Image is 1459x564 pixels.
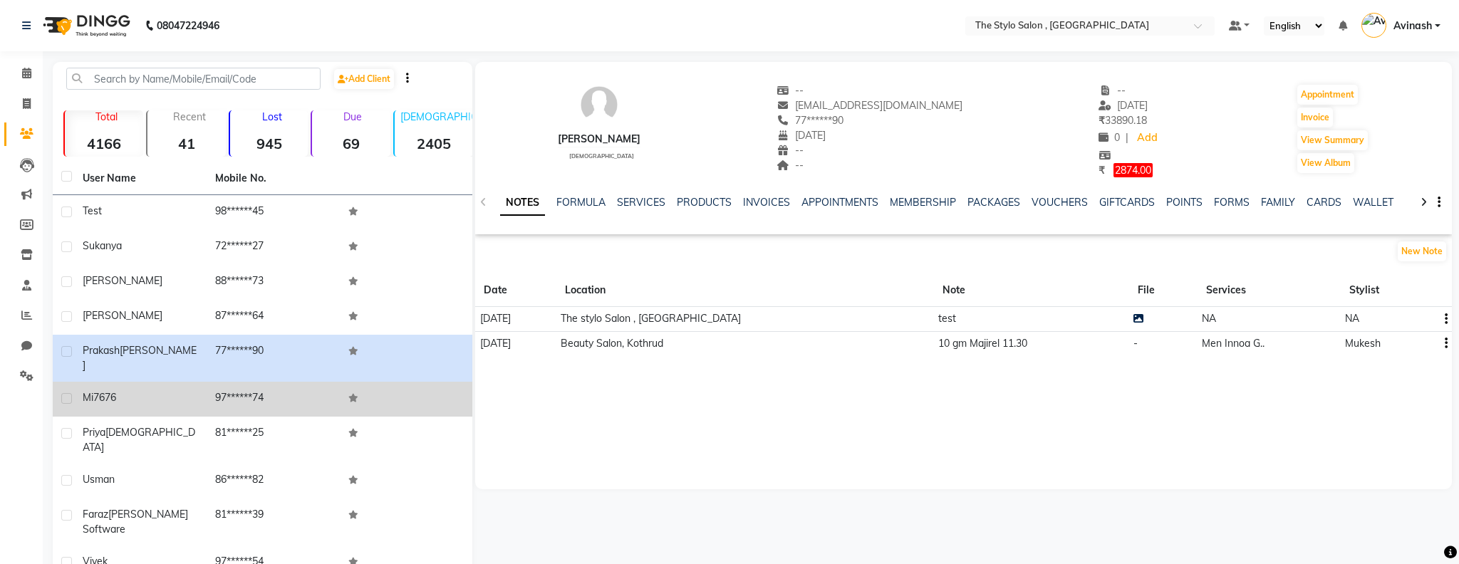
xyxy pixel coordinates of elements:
th: Note [934,274,1130,307]
td: Beauty Salon, Kothrud [556,331,934,355]
span: -- [777,159,804,172]
span: Avinash [1393,19,1432,33]
span: Usman [83,473,115,486]
input: Search by Name/Mobile/Email/Code [66,68,321,90]
span: NA [1345,312,1359,325]
a: MEMBERSHIP [890,196,956,209]
span: [EMAIL_ADDRESS][DOMAIN_NAME] [777,99,962,112]
span: 33890.18 [1099,114,1147,127]
span: Faraz [83,508,108,521]
a: APPOINTMENTS [801,196,878,209]
span: 0 [1099,131,1120,144]
span: [PERSON_NAME] Software [83,508,188,536]
span: - [1133,337,1138,350]
a: FORMULA [556,196,606,209]
span: [DATE] [777,129,826,142]
span: ₹ [1099,164,1105,177]
button: View Summary [1297,130,1368,150]
th: User Name [74,162,207,195]
a: FAMILY [1261,196,1295,209]
p: Due [315,110,390,123]
div: [PERSON_NAME] [558,132,640,147]
b: 08047224946 [157,6,219,46]
a: WALLET [1353,196,1393,209]
span: [PERSON_NAME] [83,309,162,322]
strong: 945 [230,135,308,152]
strong: 69 [312,135,390,152]
span: Mi [83,391,93,404]
td: The stylo Salon , [GEOGRAPHIC_DATA] [556,306,934,331]
a: GIFTCARDS [1099,196,1155,209]
strong: 2405 [395,135,473,152]
button: Appointment [1297,85,1358,105]
span: Mukesh [1345,337,1381,350]
p: Recent [153,110,226,123]
a: PRODUCTS [677,196,732,209]
th: Stylist [1341,274,1435,307]
button: New Note [1398,241,1446,261]
span: Men Innoa G.. [1202,337,1265,350]
a: FORMS [1214,196,1250,209]
span: ₹ [1099,114,1105,127]
strong: 4166 [65,135,143,152]
span: [DATE] [1099,99,1148,112]
span: [DATE] [480,337,511,350]
td: test [934,306,1130,331]
span: [DATE] [480,312,511,325]
span: 2874.00 [1113,163,1153,177]
a: INVOICES [743,196,790,209]
th: Mobile No. [207,162,339,195]
span: -- [777,84,804,97]
span: Test [83,204,102,217]
img: Avinash [1361,13,1386,38]
th: Services [1198,274,1341,307]
a: Add Client [334,69,394,89]
th: File [1129,274,1198,307]
span: Sukanya [83,239,122,252]
button: View Album [1297,153,1354,173]
span: [PERSON_NAME] [83,274,162,287]
a: CARDS [1307,196,1341,209]
img: logo [36,6,134,46]
a: POINTS [1166,196,1203,209]
span: [DEMOGRAPHIC_DATA] [569,152,634,160]
span: -- [777,144,804,157]
span: [PERSON_NAME] [83,344,197,372]
button: Invoice [1297,108,1333,127]
span: [DEMOGRAPHIC_DATA] [83,426,195,454]
p: [DEMOGRAPHIC_DATA] [400,110,473,123]
span: Prakash [83,344,120,357]
p: Total [71,110,143,123]
span: 7676 [93,391,116,404]
p: Lost [236,110,308,123]
a: PACKAGES [967,196,1020,209]
span: | [1126,130,1128,145]
span: Priya [83,426,105,439]
strong: 41 [147,135,226,152]
a: VOUCHERS [1032,196,1088,209]
td: 10 gm Majirel 11.30 [934,331,1130,355]
span: NA [1202,312,1216,325]
th: Date [475,274,556,307]
img: avatar [578,83,621,126]
a: SERVICES [617,196,665,209]
th: Location [556,274,934,307]
span: -- [1099,84,1126,97]
a: Add [1134,128,1159,148]
a: NOTES [500,190,545,216]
